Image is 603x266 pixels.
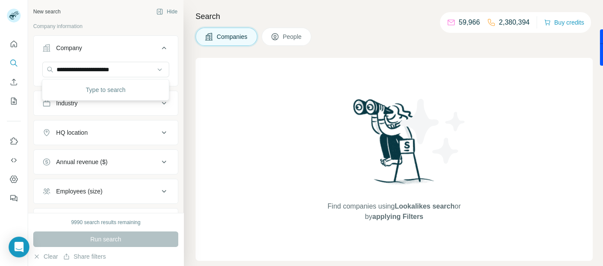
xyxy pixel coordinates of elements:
[150,5,183,18] button: Hide
[34,93,178,114] button: Industry
[56,44,82,52] div: Company
[217,32,248,41] span: Companies
[34,210,178,231] button: Technologies
[7,171,21,187] button: Dashboard
[394,92,472,170] img: Surfe Illustration - Stars
[71,218,141,226] div: 9990 search results remaining
[34,122,178,143] button: HQ location
[44,81,167,98] div: Type to search
[7,36,21,52] button: Quick start
[34,152,178,172] button: Annual revenue ($)
[499,17,530,28] p: 2,380,394
[33,22,178,30] p: Company information
[33,8,60,16] div: New search
[7,93,21,109] button: My lists
[7,74,21,90] button: Enrich CSV
[349,97,439,193] img: Surfe Illustration - Woman searching with binoculars
[56,128,88,137] div: HQ location
[395,203,455,210] span: Lookalikes search
[9,237,29,257] div: Open Intercom Messenger
[7,190,21,206] button: Feedback
[459,17,480,28] p: 59,966
[34,38,178,62] button: Company
[372,213,423,220] span: applying Filters
[283,32,303,41] span: People
[544,16,584,28] button: Buy credits
[7,152,21,168] button: Use Surfe API
[56,187,102,196] div: Employees (size)
[7,133,21,149] button: Use Surfe on LinkedIn
[56,158,107,166] div: Annual revenue ($)
[56,99,78,108] div: Industry
[325,201,463,222] span: Find companies using or by
[196,10,593,22] h4: Search
[63,252,106,261] button: Share filters
[34,181,178,202] button: Employees (size)
[33,252,58,261] button: Clear
[7,55,21,71] button: Search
